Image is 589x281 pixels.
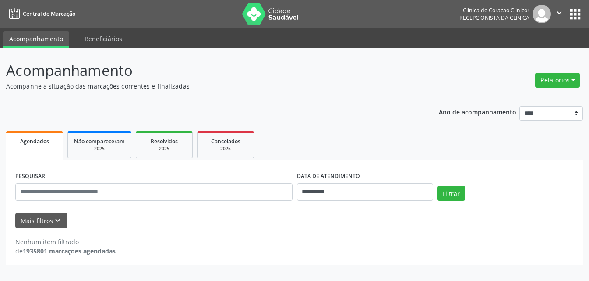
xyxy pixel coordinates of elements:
[74,146,125,152] div: 2025
[15,170,45,183] label: PESQUISAR
[439,106,516,117] p: Ano de acompanhamento
[551,5,568,23] button: 
[459,14,529,21] span: Recepcionista da clínica
[297,170,360,183] label: DATA DE ATENDIMENTO
[20,138,49,145] span: Agendados
[459,7,529,14] div: Clinica do Coracao Clinicor
[53,216,63,225] i: keyboard_arrow_down
[23,10,75,18] span: Central de Marcação
[3,31,69,48] a: Acompanhamento
[437,186,465,201] button: Filtrar
[74,138,125,145] span: Não compareceram
[15,237,116,246] div: Nenhum item filtrado
[15,213,67,228] button: Mais filtroskeyboard_arrow_down
[204,146,247,152] div: 2025
[568,7,583,22] button: apps
[142,146,186,152] div: 2025
[535,73,580,88] button: Relatórios
[78,31,128,46] a: Beneficiários
[6,82,410,91] p: Acompanhe a situação das marcações correntes e finalizadas
[533,5,551,23] img: img
[15,246,116,256] div: de
[554,8,564,18] i: 
[211,138,240,145] span: Cancelados
[6,60,410,82] p: Acompanhamento
[6,7,75,21] a: Central de Marcação
[151,138,178,145] span: Resolvidos
[23,247,116,255] strong: 1935801 marcações agendadas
